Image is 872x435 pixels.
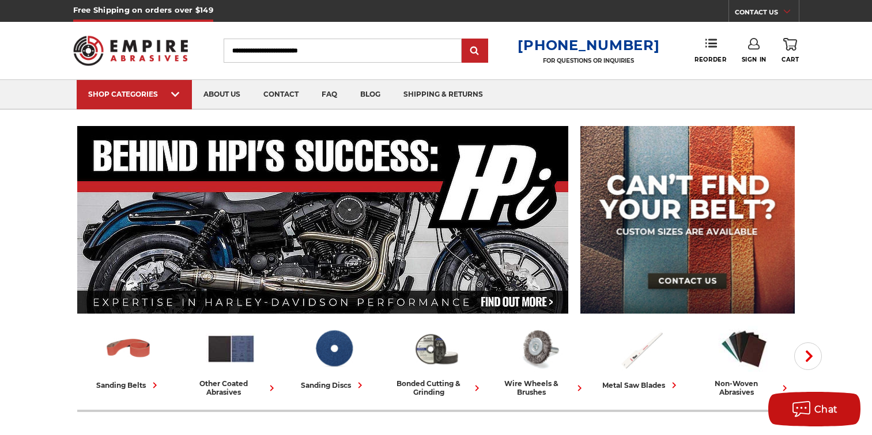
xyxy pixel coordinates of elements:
[492,324,586,396] a: wire wheels & brushes
[463,40,486,63] input: Submit
[518,37,659,54] a: [PHONE_NUMBER]
[697,324,791,396] a: non-woven abrasives
[301,379,366,391] div: sanding discs
[768,392,860,426] button: Chat
[82,324,175,391] a: sanding belts
[514,324,564,373] img: Wire Wheels & Brushes
[73,28,188,73] img: Empire Abrasives
[287,324,380,391] a: sanding discs
[518,57,659,64] p: FOR QUESTIONS OR INQUIRIES
[206,324,256,373] img: Other Coated Abrasives
[310,80,349,109] a: faq
[88,90,180,98] div: SHOP CATEGORIES
[602,379,680,391] div: metal saw blades
[96,379,161,391] div: sanding belts
[782,38,799,63] a: Cart
[616,324,667,373] img: Metal Saw Blades
[392,80,494,109] a: shipping & returns
[192,80,252,109] a: about us
[492,379,586,396] div: wire wheels & brushes
[580,126,795,314] img: promo banner for custom belts.
[390,324,483,396] a: bonded cutting & grinding
[694,56,726,63] span: Reorder
[308,324,359,373] img: Sanding Discs
[814,404,838,415] span: Chat
[694,38,726,63] a: Reorder
[782,56,799,63] span: Cart
[595,324,688,391] a: metal saw blades
[77,126,569,314] img: Banner for an interview featuring Horsepower Inc who makes Harley performance upgrades featured o...
[349,80,392,109] a: blog
[184,379,278,396] div: other coated abrasives
[794,342,822,370] button: Next
[411,324,462,373] img: Bonded Cutting & Grinding
[184,324,278,396] a: other coated abrasives
[735,6,799,22] a: CONTACT US
[697,379,791,396] div: non-woven abrasives
[252,80,310,109] a: contact
[103,324,154,373] img: Sanding Belts
[742,56,767,63] span: Sign In
[390,379,483,396] div: bonded cutting & grinding
[719,324,769,373] img: Non-woven Abrasives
